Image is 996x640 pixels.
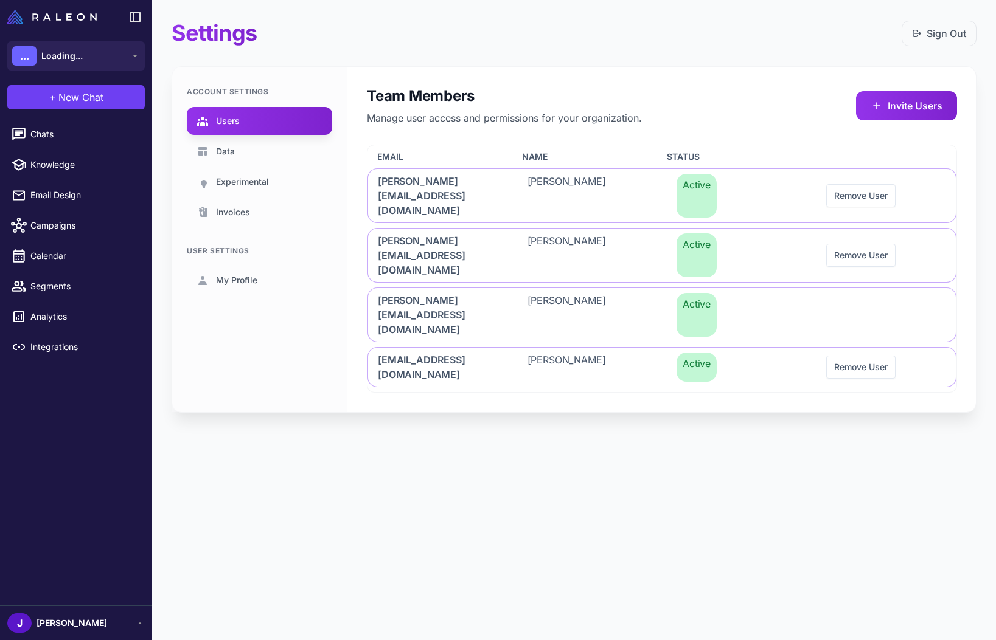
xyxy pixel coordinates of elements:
[172,19,257,47] h1: Settings
[30,128,138,141] span: Chats
[367,347,956,387] div: [EMAIL_ADDRESS][DOMAIN_NAME][PERSON_NAME]ActiveRemove User
[187,198,332,226] a: Invoices
[30,280,138,293] span: Segments
[187,137,332,165] a: Data
[5,182,147,208] a: Email Design
[528,174,606,218] span: [PERSON_NAME]
[216,114,240,128] span: Users
[216,175,269,188] span: Experimental
[378,353,498,382] span: [EMAIL_ADDRESS][DOMAIN_NAME]
[528,353,606,382] span: [PERSON_NAME]
[187,86,332,97] div: Account Settings
[367,228,956,283] div: [PERSON_NAME][EMAIL_ADDRESS][DOMAIN_NAME][PERSON_NAME]ActiveRemove User
[378,174,498,218] span: [PERSON_NAME][EMAIL_ADDRESS][DOMAIN_NAME]
[378,293,498,337] span: [PERSON_NAME][EMAIL_ADDRESS][DOMAIN_NAME]
[187,107,332,135] a: Users
[187,246,332,256] div: User Settings
[30,340,138,354] span: Integrations
[41,49,83,63] span: Loading...
[187,266,332,294] a: My Profile
[367,168,956,223] div: [PERSON_NAME][EMAIL_ADDRESS][DOMAIN_NAME][PERSON_NAME]ActiveRemove User
[5,213,147,238] a: Campaigns
[7,41,145,71] button: ...Loading...
[522,150,548,163] span: Name
[367,111,642,125] p: Manage user access and permissions for your organization.
[826,184,896,207] button: Remove User
[5,122,147,147] a: Chats
[367,287,956,342] div: [PERSON_NAME][EMAIL_ADDRESS][DOMAIN_NAME][PERSON_NAME]Active
[856,91,957,120] button: Invite Users
[5,334,147,360] a: Integrations
[7,85,145,109] button: +New Chat
[30,219,138,232] span: Campaigns
[30,158,138,171] span: Knowledge
[12,46,37,66] div: ...
[902,21,977,46] button: Sign Out
[677,174,717,218] span: Active
[216,145,235,158] span: Data
[7,10,102,24] a: Raleon Logo
[677,293,717,337] span: Active
[377,150,403,163] span: Email
[216,274,257,287] span: My Profile
[826,356,896,379] button: Remove User
[528,233,606,277] span: [PERSON_NAME]
[30,310,138,323] span: Analytics
[30,249,138,263] span: Calendar
[58,90,103,105] span: New Chat
[37,616,107,630] span: [PERSON_NAME]
[528,293,606,337] span: [PERSON_NAME]
[7,613,32,633] div: J
[5,243,147,269] a: Calendar
[5,152,147,177] a: Knowledge
[826,244,896,267] button: Remove User
[367,86,642,106] h2: Team Members
[5,274,147,299] a: Segments
[5,304,147,329] a: Analytics
[378,233,498,277] span: [PERSON_NAME][EMAIL_ADDRESS][DOMAIN_NAME]
[667,150,700,163] span: Status
[912,26,966,41] a: Sign Out
[677,353,717,382] span: Active
[7,10,97,24] img: Raleon Logo
[677,233,717,277] span: Active
[49,90,56,105] span: +
[216,205,250,219] span: Invoices
[30,188,138,202] span: Email Design
[187,168,332,196] a: Experimental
